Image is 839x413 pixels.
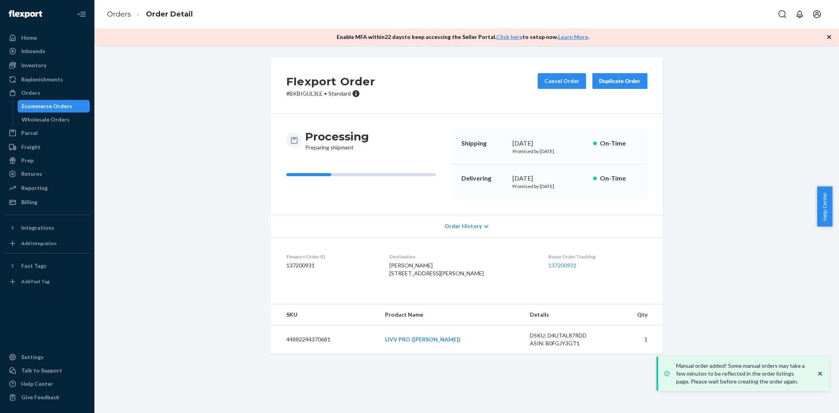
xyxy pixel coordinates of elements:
div: Talk to Support [21,367,62,374]
div: Wholesale Orders [22,116,70,124]
div: Settings [21,353,44,361]
div: [DATE] [513,174,587,183]
dt: Flexport Order ID [286,253,377,260]
div: Give Feedback [21,393,59,401]
td: 1 [610,325,663,354]
a: Add Integration [5,237,90,250]
dt: Destination [389,253,536,260]
a: Orders [107,10,131,18]
p: Promised by [DATE] [513,183,587,190]
a: Learn More [558,33,588,40]
th: Qty [610,304,663,325]
a: Ecommerce Orders [18,100,90,112]
p: Enable MFA within 22 days to keep accessing the Seller Portal. to setup now. . [337,33,589,41]
button: Talk to Support [5,364,90,377]
button: Integrations [5,221,90,234]
div: DSKU: D4UTAL87RDD [530,332,604,339]
td: 44882244370681 [271,325,379,354]
button: Open notifications [792,6,808,22]
th: SKU [271,304,379,325]
dt: Buyer Order Tracking [548,253,647,260]
div: Inbounds [21,47,45,55]
a: Freight [5,141,90,153]
p: On-Time [600,174,638,183]
a: Replenishments [5,73,90,86]
div: [DATE] [513,139,587,148]
p: # BKBIGUL3LE [286,90,375,98]
button: Open Search Box [774,6,790,22]
a: Inbounds [5,45,90,57]
button: Duplicate Order [592,73,647,89]
a: Order Detail [146,10,193,18]
span: • [324,90,327,97]
div: Help Center [21,380,53,388]
a: Settings [5,351,90,363]
a: Reporting [5,182,90,194]
a: Parcel [5,127,90,139]
div: Orders [21,89,40,97]
a: LIVV PRO ([PERSON_NAME]) [385,336,461,343]
div: Add Integration [21,240,56,247]
div: Integrations [21,224,54,232]
a: Click here [496,33,522,40]
button: Give Feedback [5,391,90,404]
button: Close Navigation [74,6,90,22]
div: Ecommerce Orders [22,102,72,110]
a: Inventory [5,59,90,72]
span: Order History [444,222,482,230]
h2: Flexport Order [286,73,375,90]
a: Home [5,31,90,44]
p: On-Time [600,139,638,148]
div: Inventory [21,61,46,69]
div: Parcel [21,129,38,137]
ol: breadcrumbs [101,3,199,26]
p: Manual order added! Some manual orders may take a few minutes to be reflected in the order listin... [676,362,808,385]
p: Delivering [461,174,506,183]
span: Standard [328,90,351,97]
a: Returns [5,168,90,180]
p: Promised by [DATE] [513,148,587,155]
div: Reporting [21,184,48,192]
div: Freight [21,143,41,151]
div: ASIN: B0FGJY3GT1 [530,339,604,347]
span: [PERSON_NAME] [STREET_ADDRESS][PERSON_NAME] [389,262,484,277]
a: Help Center [5,378,90,390]
a: Wholesale Orders [18,113,90,126]
p: Shipping [461,139,506,148]
div: Add Fast Tag [21,278,50,285]
div: Billing [21,198,37,206]
h3: Processing [305,129,369,144]
button: Fast Tags [5,260,90,272]
a: Billing [5,196,90,208]
iframe: Opens a widget where you can chat to one of our agents [789,389,831,409]
div: Replenishments [21,76,63,83]
a: 137200931 [548,262,577,269]
button: Open account menu [809,6,825,22]
div: Preparing shipment [305,129,369,151]
a: Add Fast Tag [5,275,90,288]
div: Fast Tags [21,262,46,270]
button: Help Center [817,186,832,227]
img: Flexport logo [9,10,42,18]
div: Prep [21,157,33,164]
th: Details [524,304,610,325]
svg: close toast [816,370,824,378]
a: Orders [5,87,90,99]
a: Prep [5,154,90,167]
th: Product Name [379,304,524,325]
button: Cancel Order [538,73,586,89]
dd: 137200931 [286,262,377,269]
div: Returns [21,170,42,178]
div: Duplicate Order [599,77,641,85]
div: Home [21,34,37,42]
